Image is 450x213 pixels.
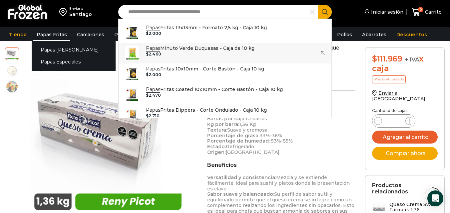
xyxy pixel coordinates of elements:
[5,80,19,93] span: salmon-ahumado-2
[119,63,331,84] a: PapasFritas 10x10mm - Corte Bastón - Caja 10 kg $2.000
[146,45,160,52] strong: Papas
[389,202,438,213] h3: Queso Crema Swiss Farmers 1,36...
[146,93,161,98] bdi: 2.470
[5,47,19,60] span: reny-picot
[207,133,259,139] strong: Porcentaje de grasa:
[405,56,419,63] span: + IVA
[207,110,355,155] p: Caja de 13,6 kg (10 barras de 1,36 kg) 10 barras 1,36 Kg Suave y cremosa 33%-36% : 53%-55% Refrig...
[146,72,149,77] span: $
[32,56,116,68] a: Papas Especiales
[207,191,274,197] strong: Sabor suave y balanceado:
[372,131,438,144] button: Agregar al carrito
[207,138,269,144] strong: Porcentaje de humedad
[146,66,160,72] strong: Papas
[372,108,438,113] p: Cantidad de cajas
[111,28,168,41] a: Pescados y Mariscos
[318,5,332,19] button: Search button
[207,174,276,180] strong: Versatilidad y consistencia:
[207,162,355,168] h2: Beneficios
[69,6,92,11] div: Enviar a
[146,24,267,31] p: Fritas 13x13mm - Formato 2,5 kg - Caja 10 kg
[146,31,149,36] span: $
[207,121,239,127] strong: Kg por barra:
[418,7,423,12] span: 0
[387,116,400,126] input: Product quantity
[146,72,161,77] bdi: 2.000
[33,28,70,41] a: Papas Fritas
[146,86,160,93] strong: Papas
[334,28,355,41] a: Pollos
[207,116,245,122] strong: Barras por caja:
[372,54,377,63] span: $
[146,31,161,36] bdi: 2.000
[146,107,160,113] strong: Papas
[32,44,116,56] a: Papas [PERSON_NAME]
[372,147,438,160] button: Comprar ahora
[423,9,442,15] span: Carrito
[427,190,443,206] div: Open Intercom Messenger
[59,6,69,18] img: address-field-icon.svg
[74,28,108,41] a: Camarones
[372,75,406,83] p: Precio al contado
[372,54,438,73] div: x caja
[146,106,267,114] p: Fritas Dippers - Corte Ondulado - Caja 10 kg
[359,28,390,41] a: Abarrotes
[207,127,227,133] strong: Textura:
[372,54,402,63] bdi: 111.969
[146,52,161,56] bdi: 2.460
[393,28,430,41] a: Descuentos
[146,93,149,98] span: $
[369,9,403,15] span: Iniciar sesión
[372,90,425,102] a: Enviar a [GEOGRAPHIC_DATA]
[207,144,226,150] strong: Estado:
[410,4,443,20] a: 0 Carrito
[119,43,331,63] a: PapasMinuto Verde Duquesas - Caja de 10 kg $2.460
[69,11,92,18] div: Santiago
[146,45,254,52] p: Minuto Verde Duquesas - Caja de 10 kg
[119,105,331,125] a: PapasFritas Dippers - Corte Ondulado - Caja 10 kg $2.710
[119,84,331,105] a: PapasFritas Coated 10x10mm - Corte Bastón - Caja 10 kg $2.470
[146,113,159,118] bdi: 2.710
[146,25,160,31] strong: Papas
[372,182,438,195] h2: Productos relacionados
[6,28,30,41] a: Tienda
[5,64,19,77] span: queso crema 2
[146,65,264,72] p: Fritas 10x10mm - Corte Bastón - Caja 10 kg
[119,22,331,43] a: PapasFritas 13x13mm - Formato 2,5 kg - Caja 10 kg $2.000
[146,52,149,56] span: $
[207,149,225,155] strong: Origen:
[146,113,149,118] span: $
[363,5,403,19] a: Iniciar sesión
[146,86,283,93] p: Fritas Coated 10x10mm - Corte Bastón - Caja 10 kg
